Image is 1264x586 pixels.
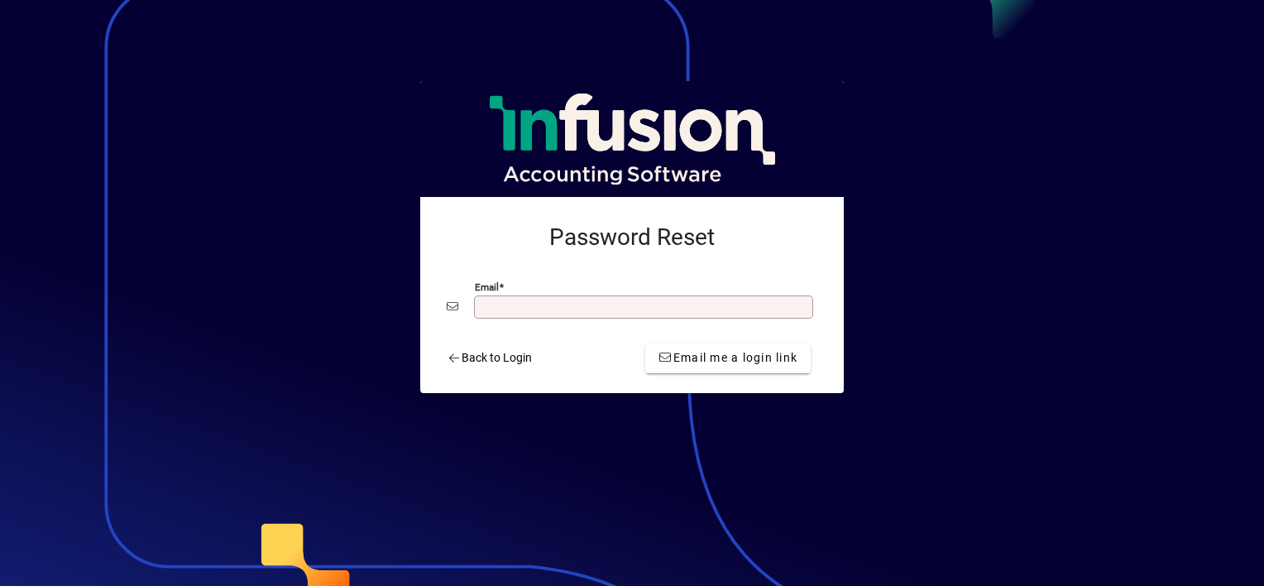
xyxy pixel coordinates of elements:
[658,349,797,367] span: Email me a login link
[475,281,499,292] mat-label: Email
[447,223,817,252] h2: Password Reset
[447,349,532,367] span: Back to Login
[645,343,811,373] button: Email me a login link
[440,343,539,373] a: Back to Login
